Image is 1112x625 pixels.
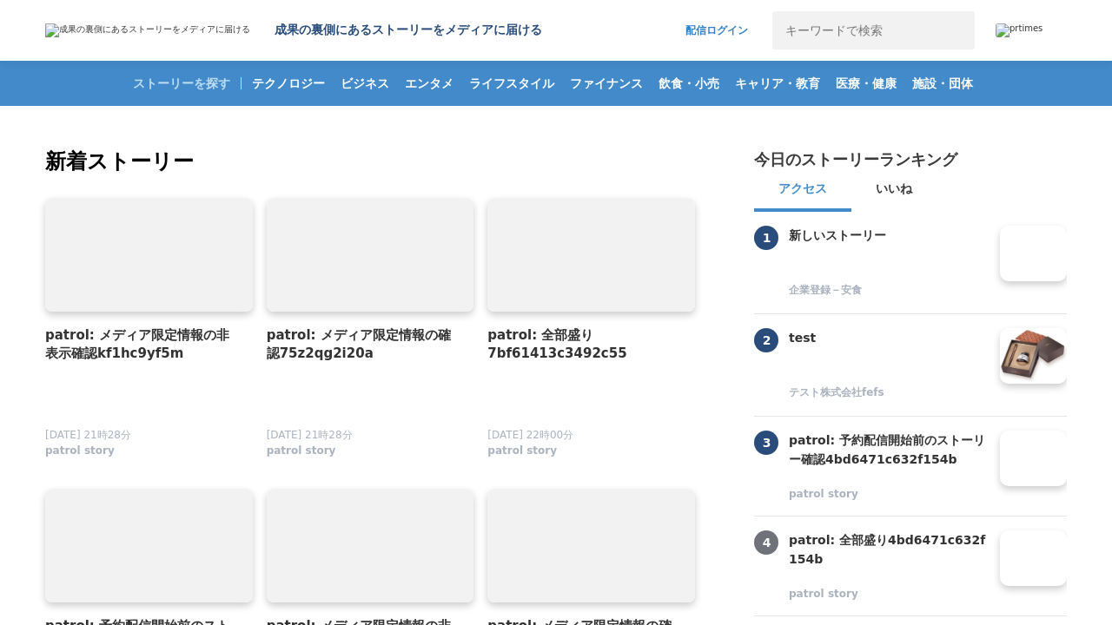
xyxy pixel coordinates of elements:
span: patrol story [487,444,557,458]
img: 成果の裏側にあるストーリーをメディアに届ける [45,23,250,37]
span: 4 [754,530,778,555]
img: prtimes [996,23,1042,37]
a: patrol story [45,449,115,461]
h3: patrol: 予約配信開始前のストーリー確認4bd6471c632f154b [789,431,987,470]
span: patrol story [789,588,858,600]
span: ファイナンス [563,76,650,91]
h2: 新着ストーリー [45,146,698,177]
a: patrol: 全部盛り4bd6471c632f154b [789,530,987,586]
a: ファイナンス [563,61,650,106]
a: テスト株式会社fefs [789,385,987,402]
a: 配信ログイン [668,11,765,49]
button: いいね [851,170,937,212]
h1: 成果の裏側にあるストーリーをメディアに届ける [275,23,542,38]
span: patrol story [789,488,858,500]
a: patrol: メディア限定情報の非表示確認kf1hc9yf5m [45,326,239,364]
a: patrol story [487,449,557,461]
a: ライフスタイル [462,61,561,106]
span: [DATE] 22時00分 [487,429,573,441]
a: test [789,328,987,384]
span: テクノロジー [245,76,332,91]
a: patrol: 予約配信開始前のストーリー確認4bd6471c632f154b [789,431,987,486]
span: 医療・健康 [829,76,903,91]
a: テクノロジー [245,61,332,106]
span: ビジネス [334,76,396,91]
span: テスト株式会社fefs [789,385,884,400]
input: キーワードで検索 [772,11,937,49]
h2: 今日のストーリーランキング [754,149,957,170]
a: patrol story [267,449,336,461]
a: 企業登録－安食 [789,283,987,299]
span: 3 [754,431,778,455]
a: prtimes [996,23,1067,37]
span: patrol story [45,444,115,458]
span: 企業登録－安食 [789,283,862,298]
span: キャリア・教育 [728,76,827,91]
span: エンタメ [398,76,460,91]
a: 成果の裏側にあるストーリーをメディアに届ける 成果の裏側にあるストーリーをメディアに届ける [45,23,542,38]
h3: patrol: 全部盛り4bd6471c632f154b [789,530,987,569]
a: 施設・団体 [905,61,980,106]
span: [DATE] 21時28分 [267,429,353,441]
a: キャリア・教育 [728,61,827,106]
a: patrol story [789,588,987,602]
span: patrol story [267,444,336,458]
a: patrol: 全部盛り7bf61413c3492c55 [487,326,681,364]
span: ライフスタイル [462,76,561,91]
a: ビジネス [334,61,396,106]
a: 新しいストーリー [789,226,987,281]
a: エンタメ [398,61,460,106]
span: 施設・団体 [905,76,980,91]
span: 1 [754,226,778,250]
span: [DATE] 21時28分 [45,429,131,441]
h3: 新しいストーリー [789,226,987,245]
a: 飲食・小売 [652,61,726,106]
h3: test [789,328,987,347]
button: 検索 [937,11,975,49]
a: 医療・健康 [829,61,903,106]
span: 飲食・小売 [652,76,726,91]
button: アクセス [754,170,851,212]
span: 2 [754,328,778,352]
a: patrol: メディア限定情報の確認75z2qg2i20a [267,326,460,364]
a: patrol story [789,488,987,502]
